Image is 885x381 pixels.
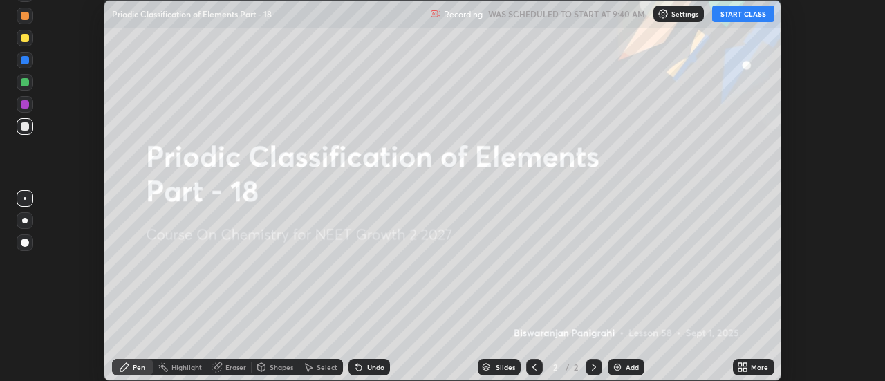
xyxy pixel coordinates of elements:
img: class-settings-icons [658,8,669,19]
div: 2 [548,363,562,371]
button: START CLASS [712,6,774,22]
div: 2 [572,361,580,373]
h5: WAS SCHEDULED TO START AT 9:40 AM [488,8,645,20]
div: Eraser [225,364,246,371]
div: / [565,363,569,371]
img: recording.375f2c34.svg [430,8,441,19]
div: Select [317,364,337,371]
p: Settings [671,10,698,17]
p: Recording [444,9,483,19]
div: More [751,364,768,371]
div: Add [626,364,639,371]
img: add-slide-button [612,362,623,373]
div: Highlight [171,364,202,371]
p: Priodic Classification of Elements Part - 18 [112,8,272,19]
div: Slides [496,364,515,371]
div: Shapes [270,364,293,371]
div: Pen [133,364,145,371]
div: Undo [367,364,384,371]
